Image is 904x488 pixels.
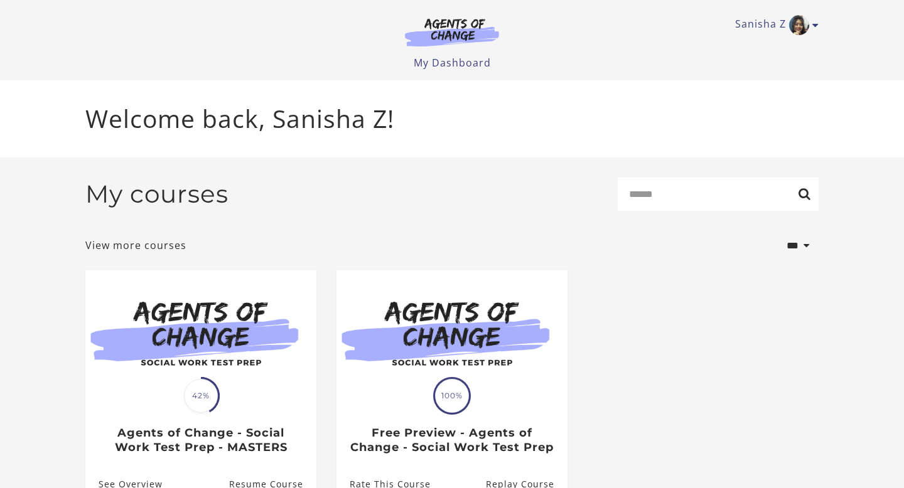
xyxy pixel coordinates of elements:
[85,238,186,253] a: View more courses
[85,100,819,137] p: Welcome back, Sanisha Z!
[350,426,554,454] h3: Free Preview - Agents of Change - Social Work Test Prep
[735,15,812,35] a: Toggle menu
[392,18,512,46] img: Agents of Change Logo
[414,56,491,70] a: My Dashboard
[184,379,218,413] span: 42%
[435,379,469,413] span: 100%
[99,426,303,454] h3: Agents of Change - Social Work Test Prep - MASTERS
[85,179,229,209] h2: My courses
